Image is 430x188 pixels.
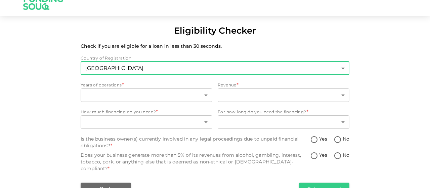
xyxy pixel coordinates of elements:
div: Is the business owner(s) currently involved in any legal proceedings due to unpaid financial obli... [81,136,310,149]
span: No [343,136,349,143]
span: Country of Registration [81,55,131,61]
span: How much financing do you need? [81,109,156,114]
div: howLongFinancing [218,115,349,129]
div: revenue [218,88,349,102]
div: Eligibility Checker [174,24,256,37]
div: countryOfRegistration [81,62,349,75]
span: For how long do you need the financing? [218,109,306,114]
span: No [343,152,349,159]
div: yearsOfOperations [81,88,212,102]
div: howMuchAmountNeeded [81,115,212,129]
p: Check if you are eligible for a loan in less than 30 seconds. [81,43,349,49]
span: Yes [319,152,327,159]
span: Years of operations [81,82,122,87]
span: Yes [319,136,327,143]
span: Revenue [218,82,236,87]
div: Does your business generate more than 5% of its revenues from alcohol, gambling, interest, tobacc... [81,152,310,172]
